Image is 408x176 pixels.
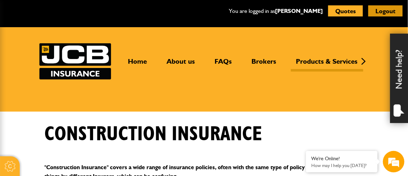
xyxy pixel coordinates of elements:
[162,57,201,72] a: About us
[328,5,363,16] button: Quotes
[311,163,372,168] p: How may I help you today?
[368,5,403,16] button: Logout
[39,43,111,79] a: JCB Insurance Services
[37,40,120,49] div: Chat with us now
[311,156,372,162] div: We're Online!
[45,122,263,146] h1: Construction insurance
[9,66,131,82] input: Enter your last name
[291,57,363,72] a: Products & Services
[390,34,408,123] div: Need help?
[97,133,130,142] em: Start Chat
[9,108,131,124] input: Enter your phone number
[39,43,111,79] img: JCB Insurance Services logo
[275,8,323,14] a: [PERSON_NAME]
[123,57,153,72] a: Home
[117,4,135,21] div: Minimize live chat window
[12,40,30,50] img: d_20077148190_company_1631870298795_20077148190
[229,6,323,16] p: You are logged in as
[9,129,131,155] textarea: Type your message and hit 'Enter'
[210,57,237,72] a: FAQs
[246,57,282,72] a: Brokers
[9,87,131,103] input: Enter your email address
